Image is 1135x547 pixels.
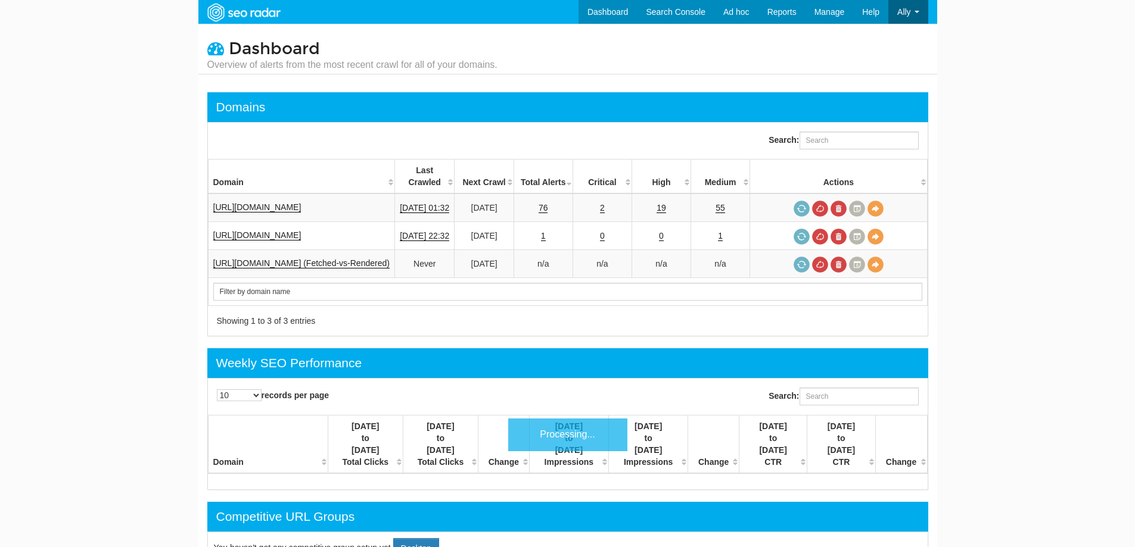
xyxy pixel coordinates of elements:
[807,415,875,474] th: [DATE] to [DATE] CTR
[328,415,403,474] th: [DATE] to [DATE] Total Clicks
[539,203,548,213] a: 76
[400,203,449,213] a: [DATE] 01:32
[875,415,927,474] th: Change
[455,222,514,250] td: [DATE]
[831,229,847,245] a: Delete most recent audit
[688,415,739,474] th: Change
[394,250,455,278] td: Never
[718,231,723,241] a: 1
[849,229,865,245] a: Crawl History
[529,415,608,474] th: [DATE] to [DATE] Impressions
[514,160,573,194] th: Total Alerts: activate to sort column ascending
[213,202,301,212] a: [URL][DOMAIN_NAME]
[573,160,632,194] th: Critical: activate to sort column descending
[508,418,627,451] div: Processing...
[831,201,847,217] a: Delete most recent audit
[800,132,919,149] input: Search:
[831,257,847,273] a: Delete most recent audit
[394,160,455,194] th: Last Crawled: activate to sort column descending
[794,229,810,245] a: Request a crawl
[478,415,530,474] th: Change
[213,283,922,301] input: Search
[800,387,919,405] input: Search:
[455,250,514,278] td: [DATE]
[632,160,691,194] th: High: activate to sort column descending
[867,201,884,217] a: View Domain Overview
[659,231,664,241] a: 0
[609,415,688,474] th: [DATE] to [DATE] Impressions
[769,387,918,405] label: Search:
[794,257,810,273] a: Request a crawl
[400,231,449,241] a: [DATE] 22:32
[812,201,828,217] a: Cancel in-progress audit
[657,203,666,213] a: 19
[716,203,725,213] a: 55
[646,7,705,17] span: Search Console
[600,203,605,213] a: 2
[208,415,328,474] th: Domain
[217,315,553,327] div: Showing 1 to 3 of 3 entries
[691,250,750,278] td: n/a
[216,508,355,526] div: Competitive URL Groups
[403,415,478,474] th: [DATE] to [DATE] Total Clicks
[849,201,865,217] a: Crawl History
[514,250,573,278] td: n/a
[217,389,329,401] label: records per page
[216,98,266,116] div: Domains
[217,389,262,401] select: records per page
[213,230,301,240] a: [URL][DOMAIN_NAME]
[632,250,691,278] td: n/a
[897,7,911,17] span: Ally
[216,354,362,372] div: Weekly SEO Performance
[814,7,845,17] span: Manage
[739,415,807,474] th: [DATE] to [DATE] CTR
[600,231,605,241] a: 0
[862,7,879,17] span: Help
[812,229,828,245] a: Cancel in-progress audit
[573,250,632,278] td: n/a
[723,7,750,17] span: Ad hoc
[229,39,320,59] span: Dashboard
[455,160,514,194] th: Next Crawl: activate to sort column descending
[207,58,497,71] small: Overview of alerts from the most recent crawl for all of your domains.
[849,257,865,273] a: Crawl History
[208,160,394,194] th: Domain: activate to sort column ascending
[812,257,828,273] a: Cancel in-progress audit
[207,40,224,57] i: 
[455,193,514,222] td: [DATE]
[794,201,810,217] a: Request a crawl
[691,160,750,194] th: Medium: activate to sort column descending
[213,258,390,268] a: [URL][DOMAIN_NAME] (Fetched-vs-Rendered)
[867,257,884,273] a: View Domain Overview
[541,231,546,241] a: 1
[769,132,918,149] label: Search:
[750,160,927,194] th: Actions: activate to sort column ascending
[867,229,884,245] a: View Domain Overview
[203,2,285,23] img: SEORadar
[767,7,797,17] span: Reports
